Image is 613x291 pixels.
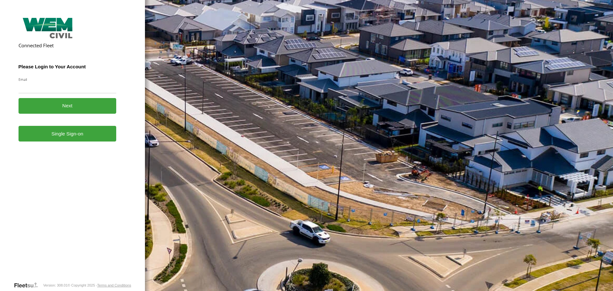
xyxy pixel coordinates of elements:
div: Version: 308.01 [43,283,67,287]
a: Terms and Conditions [97,283,131,287]
h2: Connected Fleet [19,42,117,49]
img: WEM [19,18,77,38]
a: Single Sign-on [19,126,117,142]
a: Visit our Website [14,282,43,288]
div: © Copyright 2025 - [68,283,131,287]
h3: Please Login to Your Account [19,64,117,69]
button: Next [19,98,117,114]
label: Email [19,77,117,82]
